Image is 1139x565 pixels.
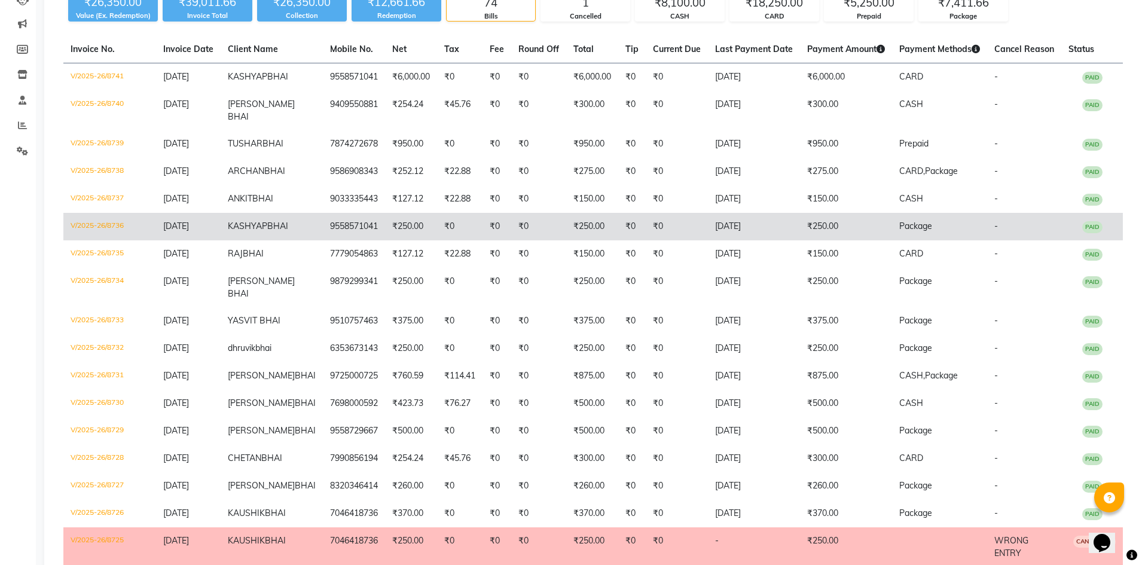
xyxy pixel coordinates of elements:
span: [DATE] [163,276,189,286]
td: ₹0 [618,500,646,527]
td: ₹45.76 [437,445,483,472]
td: ₹260.00 [385,472,437,500]
td: V/2025-26/8727 [63,472,156,500]
td: ₹0 [483,240,511,268]
td: [DATE] [708,158,800,185]
span: [PERSON_NAME] [228,480,295,491]
span: CASH [899,99,923,109]
td: ₹0 [483,130,511,158]
td: V/2025-26/8740 [63,91,156,130]
td: 7874272678 [323,130,385,158]
span: BHAI [295,480,316,491]
td: ₹250.00 [800,268,892,307]
span: [PERSON_NAME] BHAI [228,99,295,122]
td: 8320346414 [323,472,385,500]
td: ₹0 [646,91,708,130]
span: - [994,315,998,326]
td: V/2025-26/8732 [63,335,156,362]
span: PAID [1082,371,1103,383]
td: [DATE] [708,445,800,472]
span: - [994,343,998,353]
span: CARD [899,248,923,259]
td: [DATE] [708,390,800,417]
span: CARD, [899,166,925,176]
span: Total [573,44,594,54]
span: - [994,370,998,381]
td: ₹252.12 [385,158,437,185]
td: ₹0 [646,417,708,445]
td: ₹0 [511,268,566,307]
td: ₹300.00 [800,91,892,130]
td: ₹0 [511,335,566,362]
span: KASHYAP [228,71,267,82]
span: PAID [1082,453,1103,465]
td: [DATE] [708,268,800,307]
td: ₹250.00 [385,213,437,240]
td: ₹0 [511,158,566,185]
td: ₹0 [511,185,566,213]
td: ₹0 [483,472,511,500]
td: V/2025-26/8738 [63,158,156,185]
span: CASH, [899,370,925,381]
td: ₹0 [511,91,566,130]
span: Invoice Date [163,44,213,54]
td: ₹0 [483,445,511,472]
td: ₹0 [646,240,708,268]
span: BHAI [264,166,285,176]
td: ₹150.00 [800,185,892,213]
span: BHAI [295,370,316,381]
td: ₹370.00 [566,500,618,527]
td: 9586908343 [323,158,385,185]
td: ₹0 [646,362,708,390]
td: ₹370.00 [385,500,437,527]
td: ₹0 [483,500,511,527]
td: ₹0 [511,130,566,158]
td: [DATE] [708,63,800,91]
td: ₹150.00 [566,185,618,213]
span: PAID [1082,481,1103,493]
td: ₹0 [511,213,566,240]
div: Bills [447,11,535,22]
td: ₹0 [437,417,483,445]
span: PAID [1082,398,1103,410]
td: ₹0 [618,130,646,158]
span: [DATE] [163,398,189,408]
td: 9409550881 [323,91,385,130]
td: ₹0 [511,472,566,500]
td: [DATE] [708,185,800,213]
div: Cancelled [541,11,630,22]
td: ₹0 [437,307,483,335]
td: V/2025-26/8726 [63,500,156,527]
td: [DATE] [708,335,800,362]
span: Invoice No. [71,44,115,54]
span: [DATE] [163,453,189,463]
td: ₹250.00 [385,335,437,362]
span: BHAI [295,398,316,408]
span: Package [899,425,932,436]
td: ₹0 [646,158,708,185]
td: ₹500.00 [800,417,892,445]
span: CHETAN [228,453,261,463]
td: V/2025-26/8733 [63,307,156,335]
span: RAJBHAI [228,248,264,259]
td: ₹875.00 [566,362,618,390]
td: ₹0 [511,307,566,335]
td: V/2025-26/8737 [63,185,156,213]
td: ₹0 [646,307,708,335]
span: Package [925,370,958,381]
span: BHAI [295,425,316,436]
td: ₹250.00 [566,335,618,362]
td: ₹22.88 [437,185,483,213]
span: Package [899,343,932,353]
td: ₹250.00 [800,335,892,362]
span: PAID [1082,139,1103,151]
td: 9510757463 [323,307,385,335]
span: - [994,453,998,463]
span: PAID [1082,99,1103,111]
div: Prepaid [825,11,913,22]
td: [DATE] [708,307,800,335]
span: [PERSON_NAME] [228,370,295,381]
span: PAID [1082,221,1103,233]
span: - [994,248,998,259]
td: 9725000725 [323,362,385,390]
